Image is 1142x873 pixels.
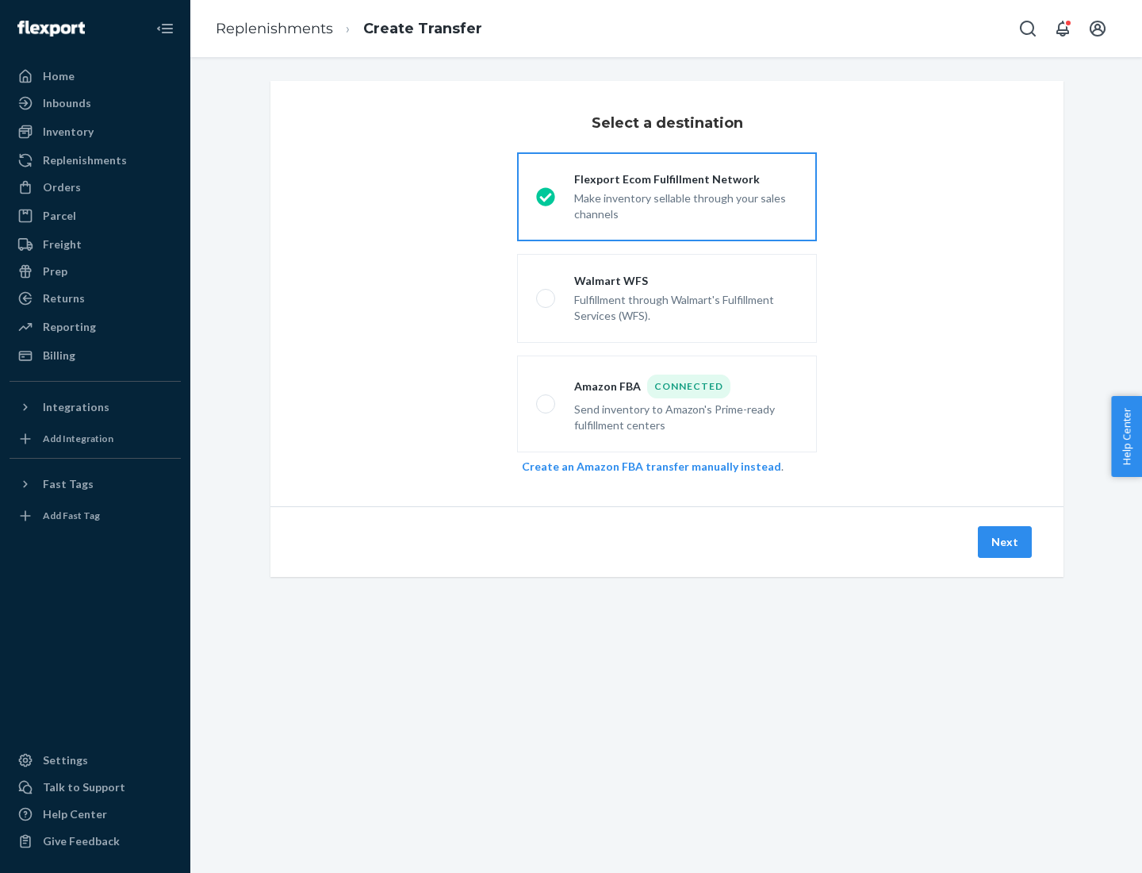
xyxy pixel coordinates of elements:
div: Prep [43,263,67,279]
a: Prep [10,259,181,284]
a: Reporting [10,314,181,340]
a: Orders [10,175,181,200]
a: Home [10,63,181,89]
h3: Select a destination [592,113,743,133]
div: Fast Tags [43,476,94,492]
div: Home [43,68,75,84]
button: Fast Tags [10,471,181,497]
button: Help Center [1111,396,1142,477]
a: Add Integration [10,426,181,452]
div: Returns [43,290,85,306]
div: Make inventory sellable through your sales channels [574,187,798,222]
div: Replenishments [43,152,127,168]
button: Open Search Box [1012,13,1044,44]
a: Freight [10,232,181,257]
div: Parcel [43,208,76,224]
div: Orders [43,179,81,195]
div: Flexport Ecom Fulfillment Network [574,171,798,187]
ol: breadcrumbs [203,6,495,52]
a: Parcel [10,203,181,229]
div: Give Feedback [43,833,120,849]
div: Billing [43,348,75,363]
a: Returns [10,286,181,311]
button: Next [978,526,1032,558]
button: Close Navigation [149,13,181,44]
a: Replenishments [216,20,333,37]
div: Inbounds [43,95,91,111]
div: Connected [647,375,730,398]
div: . [522,459,812,475]
div: Inventory [43,124,94,140]
div: Reporting [43,319,96,335]
a: Inbounds [10,90,181,116]
div: Talk to Support [43,779,125,795]
button: Integrations [10,394,181,420]
div: Freight [43,237,82,252]
img: Flexport logo [17,21,85,37]
div: Settings [43,752,88,768]
div: Fulfillment through Walmart's Fulfillment Services (WFS). [574,289,798,324]
a: Talk to Support [10,775,181,800]
button: Open notifications [1047,13,1079,44]
a: Add Fast Tag [10,503,181,529]
div: Add Fast Tag [43,509,100,522]
a: Billing [10,343,181,368]
div: Integrations [43,399,109,415]
a: Inventory [10,119,181,144]
a: Help Center [10,802,181,827]
a: Create Transfer [363,20,482,37]
div: Add Integration [43,432,113,445]
button: Open account menu [1082,13,1113,44]
div: Amazon FBA [574,375,798,398]
div: Send inventory to Amazon's Prime-ready fulfillment centers [574,398,798,433]
a: Settings [10,748,181,773]
div: Help Center [43,806,107,822]
a: Create an Amazon FBA transfer manually instead [522,460,781,473]
a: Replenishments [10,148,181,173]
button: Give Feedback [10,829,181,854]
div: Walmart WFS [574,273,798,289]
